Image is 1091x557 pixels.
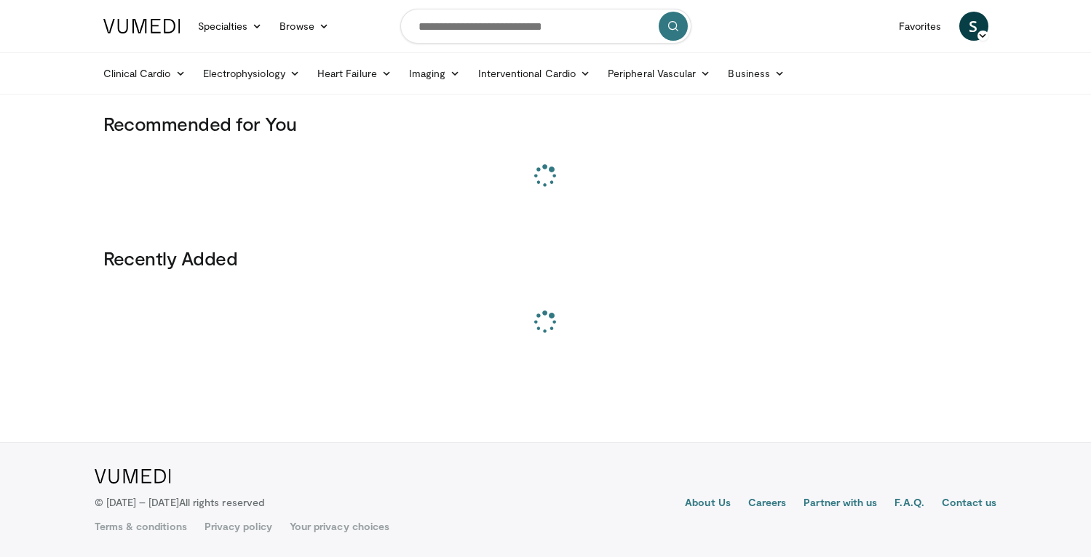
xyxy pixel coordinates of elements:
[942,495,997,513] a: Contact us
[469,59,600,88] a: Interventional Cardio
[95,495,265,510] p: © [DATE] – [DATE]
[599,59,719,88] a: Peripheral Vascular
[95,519,187,534] a: Terms & conditions
[290,519,389,534] a: Your privacy choices
[685,495,731,513] a: About Us
[205,519,272,534] a: Privacy policy
[309,59,400,88] a: Heart Failure
[189,12,271,41] a: Specialties
[103,19,180,33] img: VuMedi Logo
[890,12,951,41] a: Favorites
[894,495,924,513] a: F.A.Q.
[95,469,171,484] img: VuMedi Logo
[748,495,787,513] a: Careers
[400,59,469,88] a: Imaging
[400,9,691,44] input: Search topics, interventions
[179,496,264,508] span: All rights reserved
[194,59,309,88] a: Electrophysiology
[103,247,988,270] h3: Recently Added
[95,59,194,88] a: Clinical Cardio
[804,495,877,513] a: Partner with us
[959,12,988,41] a: S
[103,112,988,135] h3: Recommended for You
[271,12,338,41] a: Browse
[719,59,793,88] a: Business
